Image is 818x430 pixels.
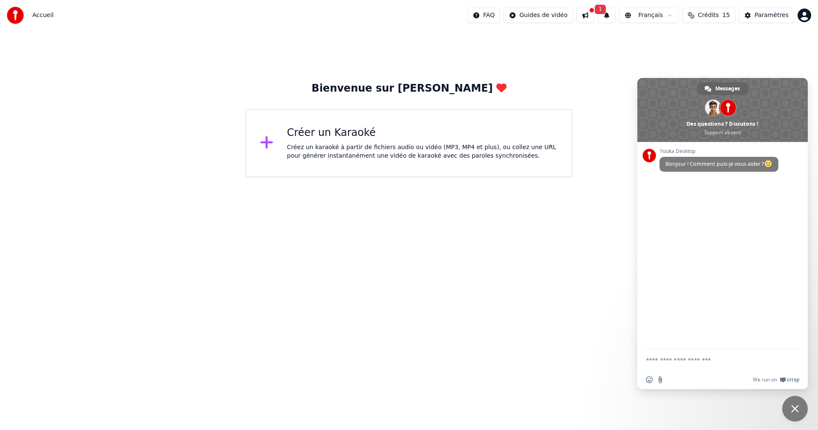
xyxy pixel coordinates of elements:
[7,7,24,24] img: youka
[739,8,794,23] button: Paramètres
[660,148,778,154] span: Youka Desktop
[755,11,789,20] div: Paramètres
[598,8,616,23] button: 1
[646,376,653,383] span: Insérer un emoji
[657,376,664,383] span: Envoyer un fichier
[715,82,740,95] span: Messages
[787,376,799,383] span: Crisp
[697,82,749,95] a: Messages
[753,376,799,383] a: We run onCrisp
[753,376,777,383] span: We run on
[595,5,606,14] span: 1
[665,160,772,167] span: Bonjour ! Comment puis-je vous aider ?
[32,11,54,20] span: Accueil
[467,8,500,23] button: FAQ
[682,8,735,23] button: Crédits15
[722,11,730,20] span: 15
[287,143,559,160] div: Créez un karaoké à partir de fichiers audio ou vidéo (MP3, MP4 et plus), ou collez une URL pour g...
[287,126,559,140] div: Créer un Karaoké
[32,11,54,20] nav: breadcrumb
[504,8,573,23] button: Guides de vidéo
[698,11,719,20] span: Crédits
[782,396,808,421] a: Fermer le chat
[646,349,782,370] textarea: Entrez votre message...
[311,82,506,95] div: Bienvenue sur [PERSON_NAME]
